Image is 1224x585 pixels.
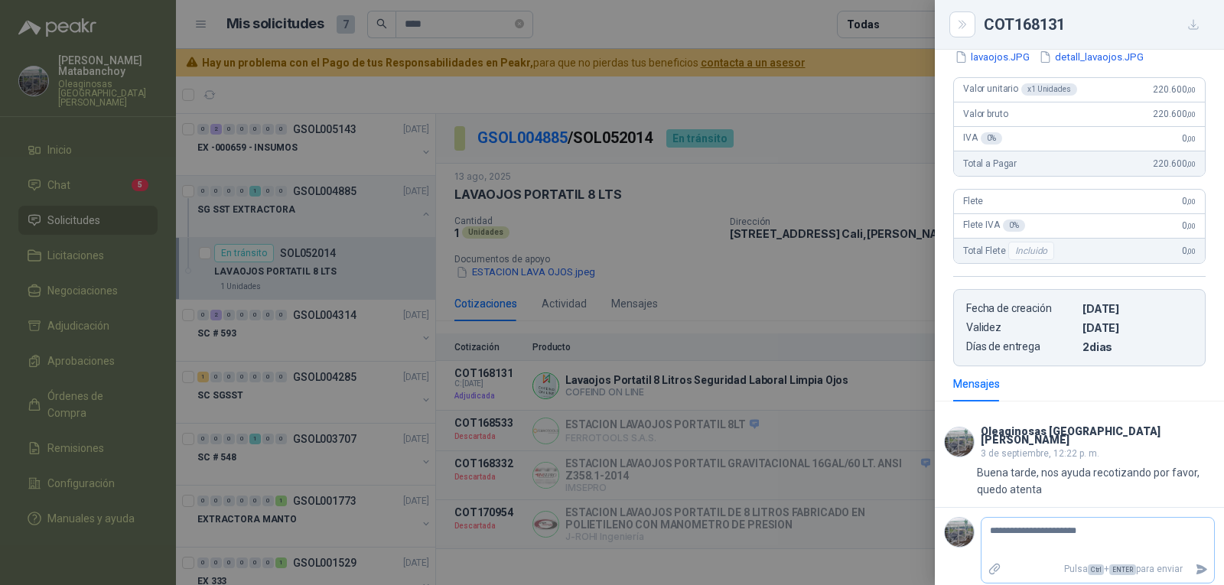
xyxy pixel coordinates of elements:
span: Flete IVA [963,219,1025,232]
span: Flete [963,196,983,206]
span: IVA [963,132,1002,145]
label: Adjuntar archivos [981,556,1008,583]
button: lavaojos.JPG [953,49,1031,65]
span: ,00 [1187,86,1196,94]
span: Total a Pagar [963,158,1017,169]
span: ,00 [1187,197,1196,206]
span: ENTER [1109,564,1136,575]
span: 0 [1182,196,1196,206]
p: Buena tarde, nos ayuda recotizando por favor, quedo atenta [977,464,1215,498]
button: Enviar [1189,556,1214,583]
span: 3 de septiembre, 12:22 p. m. [981,448,1099,459]
span: Ctrl [1088,564,1104,575]
img: Company Logo [945,518,974,547]
span: 0 [1182,245,1196,256]
span: Total Flete [963,242,1057,260]
p: Días de entrega [966,340,1076,353]
span: 220.600 [1153,109,1196,119]
p: 2 dias [1082,340,1193,353]
div: Incluido [1008,242,1054,260]
div: 0 % [981,132,1003,145]
p: Fecha de creación [966,302,1076,315]
span: ,00 [1187,247,1196,255]
div: COT168131 [984,12,1206,37]
span: ,00 [1187,135,1196,143]
div: 0 % [1003,219,1025,232]
span: Valor bruto [963,109,1008,119]
button: detall_lavaojos.JPG [1037,49,1145,65]
div: x 1 Unidades [1021,83,1077,96]
span: ,00 [1187,160,1196,168]
span: Valor unitario [963,83,1077,96]
span: 220.600 [1153,158,1196,169]
span: 0 [1182,133,1196,144]
span: 220.600 [1153,84,1196,95]
span: ,00 [1187,110,1196,119]
p: Pulsa + para enviar [1008,556,1190,583]
button: Close [953,15,972,34]
p: [DATE] [1082,321,1193,334]
img: Company Logo [945,427,974,457]
h3: Oleaginosas [GEOGRAPHIC_DATA][PERSON_NAME] [981,427,1215,444]
span: ,00 [1187,222,1196,230]
p: [DATE] [1082,302,1193,315]
span: 0 [1182,220,1196,231]
p: Validez [966,321,1076,334]
div: Mensajes [953,375,1000,392]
